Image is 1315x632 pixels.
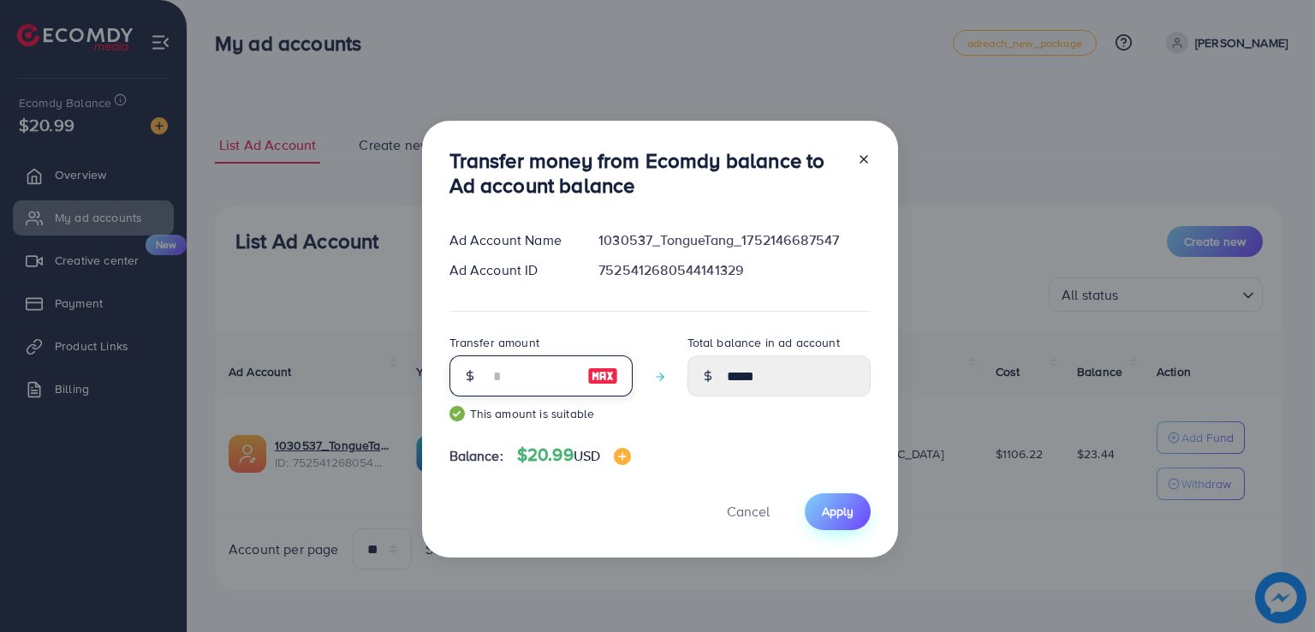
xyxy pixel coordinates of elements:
[822,503,854,520] span: Apply
[449,148,843,198] h3: Transfer money from Ecomdy balance to Ad account balance
[805,493,871,530] button: Apply
[614,448,631,465] img: image
[574,446,600,465] span: USD
[449,334,539,351] label: Transfer amount
[585,230,884,250] div: 1030537_TongueTang_1752146687547
[517,444,631,466] h4: $20.99
[727,502,770,521] span: Cancel
[705,493,791,530] button: Cancel
[449,406,465,421] img: guide
[436,260,586,280] div: Ad Account ID
[449,405,633,422] small: This amount is suitable
[587,366,618,386] img: image
[449,446,503,466] span: Balance:
[687,334,840,351] label: Total balance in ad account
[585,260,884,280] div: 7525412680544141329
[436,230,586,250] div: Ad Account Name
